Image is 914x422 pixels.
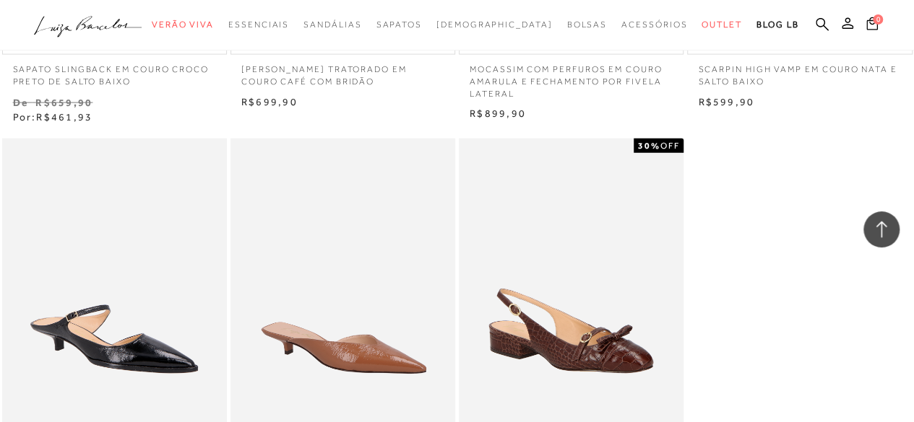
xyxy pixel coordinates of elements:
[621,12,687,38] a: categoryNavScreenReaderText
[241,96,298,107] span: R$699,90
[13,97,28,108] small: De
[621,19,687,30] span: Acessórios
[230,55,455,88] a: [PERSON_NAME] TRATORADO EM COURO CAFÉ COM BRIDÃO
[376,19,421,30] span: Sapatos
[2,55,227,88] a: SAPATO SLINGBACK EM COURO CROCO PRETO DE SALTO BAIXO
[756,12,798,38] a: BLOG LB
[152,12,214,38] a: categoryNavScreenReaderText
[660,141,679,151] span: OFF
[698,96,754,107] span: R$599,90
[376,12,421,38] a: categoryNavScreenReaderText
[862,16,882,35] button: 0
[566,12,607,38] a: categoryNavScreenReaderText
[756,19,798,30] span: BLOG LB
[566,19,607,30] span: Bolsas
[228,12,289,38] a: categoryNavScreenReaderText
[436,19,553,30] span: [DEMOGRAPHIC_DATA]
[228,19,289,30] span: Essenciais
[13,111,93,123] span: Por:
[702,19,742,30] span: Outlet
[873,14,883,25] span: 0
[687,55,912,88] a: SCARPIN HIGH VAMP EM COURO NATA E SALTO BAIXO
[35,97,92,108] small: R$659,90
[702,12,742,38] a: categoryNavScreenReaderText
[36,111,92,123] span: R$461,93
[303,19,361,30] span: Sandálias
[303,12,361,38] a: categoryNavScreenReaderText
[459,55,684,100] a: MOCASSIM COM PERFUROS EM COURO AMARULA E FECHAMENTO POR FIVELA LATERAL
[436,12,553,38] a: noSubCategoriesText
[152,19,214,30] span: Verão Viva
[638,141,660,151] strong: 30%
[470,107,526,119] span: R$899,90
